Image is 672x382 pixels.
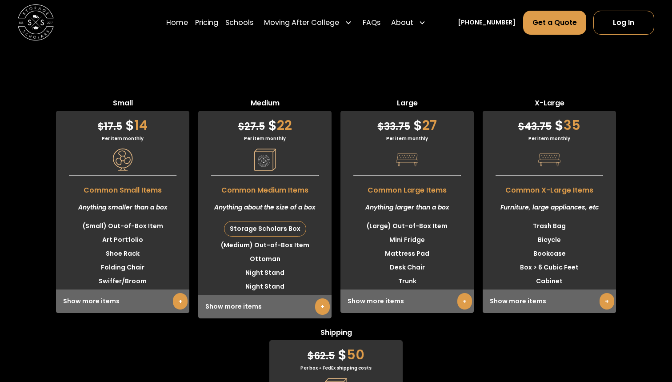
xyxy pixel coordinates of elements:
[483,247,616,261] li: Bookcase
[198,295,332,318] div: Show more items
[198,111,332,135] div: 22
[340,261,474,274] li: Desk Chair
[483,135,616,142] div: Per item monthly
[483,196,616,219] div: Furniture, large appliances, etc
[198,98,332,111] span: Medium
[56,233,189,247] li: Art Portfolio
[264,17,339,28] div: Moving After College
[340,98,474,111] span: Large
[378,120,384,133] span: $
[483,111,616,135] div: 35
[555,116,564,135] span: $
[224,221,306,236] div: Storage Scholars Box
[483,274,616,288] li: Cabinet
[198,196,332,219] div: Anything about the size of a box
[56,247,189,261] li: Shoe Rack
[413,116,422,135] span: $
[340,274,474,288] li: Trunk
[254,149,276,171] img: Pricing Category Icon
[340,247,474,261] li: Mattress Pad
[56,196,189,219] div: Anything smaller than a box
[457,293,472,310] a: +
[198,238,332,252] li: (Medium) Out-of-Box Item
[363,10,380,35] a: FAQs
[483,261,616,274] li: Box > 6 Cubic Feet
[98,120,104,133] span: $
[483,98,616,111] span: X-Large
[593,10,654,34] a: Log In
[125,116,134,135] span: $
[388,10,429,35] div: About
[198,135,332,142] div: Per item monthly
[391,17,413,28] div: About
[523,10,586,34] a: Get a Quote
[269,327,403,340] span: Shipping
[338,345,347,364] span: $
[195,10,218,35] a: Pricing
[112,149,134,171] img: Pricing Category Icon
[483,233,616,247] li: Bicycle
[340,233,474,247] li: Mini Fridge
[56,219,189,233] li: (Small) Out-of-Box Item
[378,120,410,133] span: 33.75
[18,4,54,40] img: Storage Scholars main logo
[538,149,560,171] img: Pricing Category Icon
[18,4,54,40] a: home
[238,120,265,133] span: 27.5
[269,340,403,365] div: 50
[340,111,474,135] div: 27
[340,135,474,142] div: Per item monthly
[483,181,616,196] span: Common X-Large Items
[238,120,244,133] span: $
[268,116,277,135] span: $
[458,18,516,27] a: [PHONE_NUMBER]
[56,290,189,313] div: Show more items
[483,219,616,233] li: Trash Bag
[396,149,418,171] img: Pricing Category Icon
[600,293,614,310] a: +
[198,266,332,280] li: Night Stand
[98,120,122,133] span: 17.5
[518,120,524,133] span: $
[518,120,552,133] span: 43.75
[198,280,332,294] li: Night Stand
[340,290,474,313] div: Show more items
[56,111,189,135] div: 14
[198,252,332,266] li: Ottoman
[260,10,355,35] div: Moving After College
[340,196,474,219] div: Anything larger than a box
[56,181,189,196] span: Common Small Items
[340,219,474,233] li: (Large) Out-of-Box Item
[166,10,188,35] a: Home
[56,135,189,142] div: Per item monthly
[198,181,332,196] span: Common Medium Items
[225,10,253,35] a: Schools
[56,274,189,288] li: Swiffer/Broom
[56,98,189,111] span: Small
[56,261,189,274] li: Folding Chair
[269,365,403,371] div: Per box + FedEx shipping costs
[483,290,616,313] div: Show more items
[308,349,314,363] span: $
[173,293,188,310] a: +
[315,298,330,315] a: +
[308,349,335,363] span: 62.5
[340,181,474,196] span: Common Large Items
